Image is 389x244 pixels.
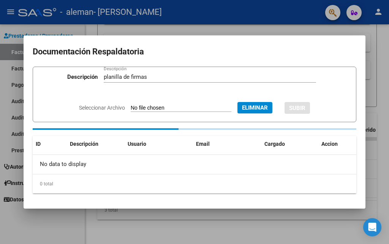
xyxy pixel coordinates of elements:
button: SUBIR [285,102,310,114]
h2: Documentación Respaldatoria [33,45,356,59]
div: Open Intercom Messenger [363,218,381,236]
span: Descripción [70,141,98,147]
span: ID [36,141,41,147]
span: Email [196,141,210,147]
span: Accion [321,141,338,147]
button: Eliminar [237,102,272,113]
datatable-header-cell: Accion [318,136,356,152]
datatable-header-cell: Usuario [125,136,193,152]
datatable-header-cell: ID [33,136,67,152]
datatable-header-cell: Cargado [261,136,318,152]
span: Cargado [264,141,285,147]
datatable-header-cell: Descripción [67,136,125,152]
p: Descripción [67,73,98,81]
datatable-header-cell: Email [193,136,261,152]
span: Seleccionar Archivo [79,105,125,111]
span: SUBIR [289,105,305,112]
div: No data to display [33,155,356,174]
div: 0 total [33,174,356,193]
span: Usuario [128,141,146,147]
span: Eliminar [242,104,268,111]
